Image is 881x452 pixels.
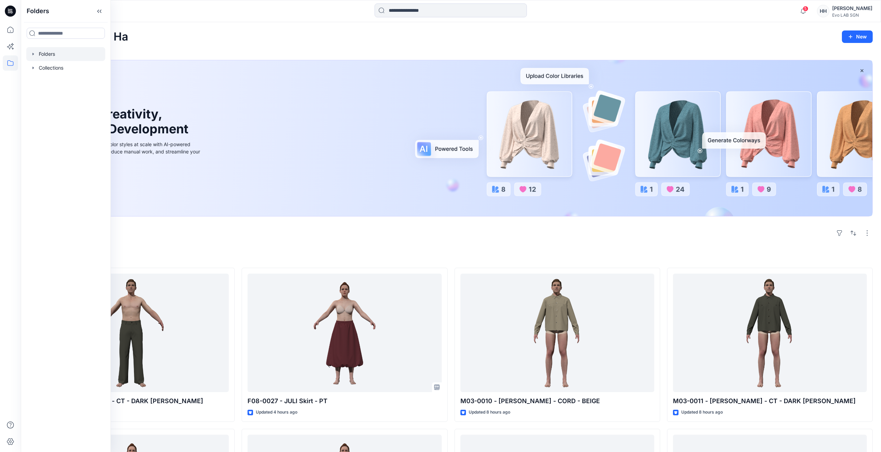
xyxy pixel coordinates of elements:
[673,396,867,406] p: M03-0011 - [PERSON_NAME] - CT - DARK [PERSON_NAME]
[35,274,229,392] a: M02-0016 - DANN Pants - CT - DARK LODEN
[460,274,654,392] a: M03-0010 - PEDRO Overshirt - CORD - BEIGE
[248,274,441,392] a: F08-0027 - JULI Skirt - PT
[35,396,229,406] p: M02-0016 - DANN Pants - CT - DARK [PERSON_NAME]
[46,107,191,136] h1: Unleash Creativity, Speed Up Development
[469,409,510,416] p: Updated 8 hours ago
[46,171,202,185] a: Discover more
[248,396,441,406] p: F08-0027 - JULI Skirt - PT
[681,409,723,416] p: Updated 8 hours ago
[460,396,654,406] p: M03-0010 - [PERSON_NAME] - CORD - BEIGE
[842,30,873,43] button: New
[832,12,872,18] div: Evo LAB SGN
[803,6,808,11] span: 5
[46,141,202,162] div: Explore ideas faster and recolor styles at scale with AI-powered tools that boost creativity, red...
[673,274,867,392] a: M03-0011 - PEDRO Overshirt - CT - DARK LODEN
[256,409,297,416] p: Updated 4 hours ago
[817,5,829,17] div: HH
[29,252,873,261] h4: Styles
[832,4,872,12] div: [PERSON_NAME]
